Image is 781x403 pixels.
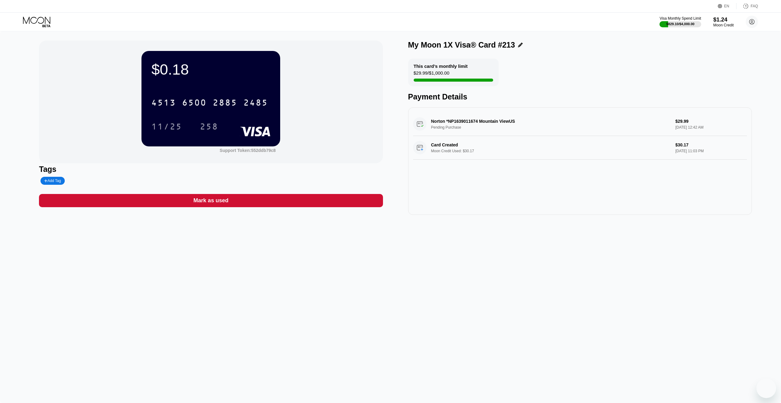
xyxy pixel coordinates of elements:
[243,99,268,108] div: 2485
[408,41,515,49] div: My Moon 1X Visa® Card #213
[193,197,228,204] div: Mark as used
[756,378,776,398] iframe: Mesajlaşma penceresini başlatma düğmesi, görüşme devam ediyor
[182,99,207,108] div: 6500
[408,92,752,101] div: Payment Details
[147,119,187,134] div: 11/25
[195,119,223,134] div: 258
[718,3,737,9] div: EN
[414,70,450,79] div: $29.99 / $1,000.00
[213,99,237,108] div: 2885
[151,61,270,78] div: $0.18
[414,64,468,69] div: This card’s monthly limit
[659,16,701,27] div: Visa Monthly Spend Limit$829.10/$4,000.00
[200,122,218,132] div: 258
[151,122,182,132] div: 11/25
[713,16,734,23] div: $1.24
[751,4,758,8] div: FAQ
[39,165,383,174] div: Tags
[713,16,734,27] div: $1.24Moon Credit
[39,194,383,207] div: Mark as used
[44,179,61,183] div: Add Tag
[151,99,176,108] div: 4513
[724,4,729,8] div: EN
[737,3,758,9] div: FAQ
[666,22,694,26] div: $829.10 / $4,000.00
[220,148,276,153] div: Support Token:552ddb79c8
[148,95,272,110] div: 4513650028852485
[41,177,64,185] div: Add Tag
[659,16,701,21] div: Visa Monthly Spend Limit
[713,23,734,27] div: Moon Credit
[220,148,276,153] div: Support Token: 552ddb79c8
